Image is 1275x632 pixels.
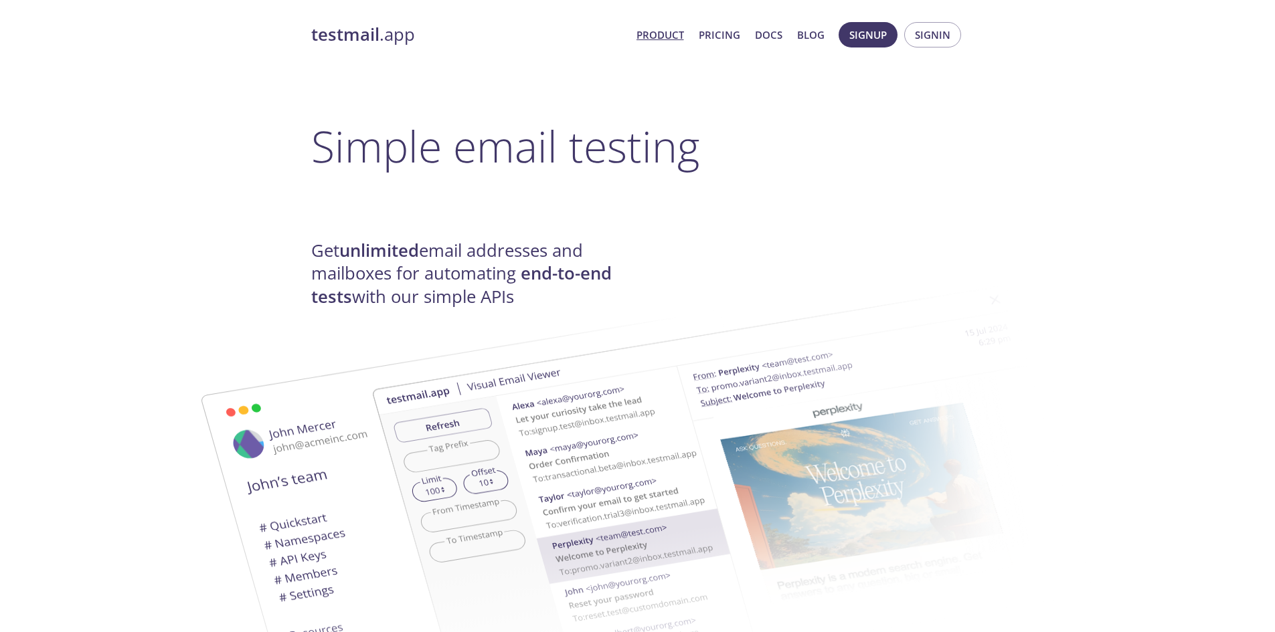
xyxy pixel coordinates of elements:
h4: Get email addresses and mailboxes for automating with our simple APIs [311,239,638,308]
a: Product [636,26,684,43]
span: Signup [849,26,887,43]
a: testmail.app [311,23,626,46]
a: Docs [755,26,782,43]
button: Signup [839,22,898,47]
a: Blog [797,26,825,43]
strong: testmail [311,23,379,46]
button: Signin [904,22,961,47]
h1: Simple email testing [311,120,964,172]
strong: unlimited [339,239,419,262]
span: Signin [915,26,950,43]
strong: end-to-end tests [311,261,612,308]
a: Pricing [699,26,740,43]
